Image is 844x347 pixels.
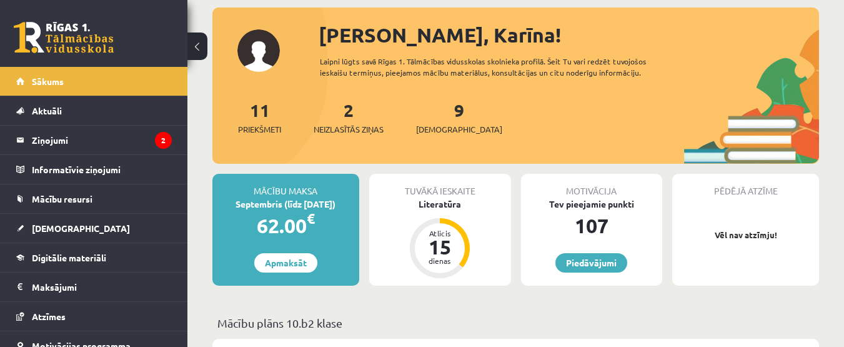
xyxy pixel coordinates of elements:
div: Tev pieejamie punkti [521,198,663,211]
span: Digitālie materiāli [32,252,106,263]
div: Motivācija [521,174,663,198]
a: 9[DEMOGRAPHIC_DATA] [416,99,502,136]
div: 107 [521,211,663,241]
div: Pēdējā atzīme [672,174,819,198]
span: Mācību resursi [32,193,92,204]
legend: Ziņojumi [32,126,172,154]
span: Priekšmeti [238,123,281,136]
div: Mācību maksa [212,174,359,198]
div: dienas [421,257,459,264]
span: Aktuāli [32,105,62,116]
a: Piedāvājumi [555,253,627,273]
span: Neizlasītās ziņas [314,123,384,136]
span: [DEMOGRAPHIC_DATA] [32,223,130,234]
span: [DEMOGRAPHIC_DATA] [416,123,502,136]
span: € [307,209,315,228]
legend: Maksājumi [32,273,172,301]
div: Atlicis [421,229,459,237]
span: Atzīmes [32,311,66,322]
div: Literatūra [369,198,511,211]
a: Sākums [16,67,172,96]
div: 15 [421,237,459,257]
span: Sākums [32,76,64,87]
a: 11Priekšmeti [238,99,281,136]
a: Maksājumi [16,273,172,301]
i: 2 [155,132,172,149]
a: [DEMOGRAPHIC_DATA] [16,214,172,243]
a: Ziņojumi2 [16,126,172,154]
div: Tuvākā ieskaite [369,174,511,198]
div: 62.00 [212,211,359,241]
a: 2Neizlasītās ziņas [314,99,384,136]
a: Rīgas 1. Tālmācības vidusskola [14,22,114,53]
p: Vēl nav atzīmju! [678,229,813,241]
a: Atzīmes [16,302,172,331]
a: Mācību resursi [16,184,172,213]
p: Mācību plāns 10.b2 klase [217,314,814,331]
div: [PERSON_NAME], Karīna! [319,20,819,50]
div: Septembris (līdz [DATE]) [212,198,359,211]
a: Apmaksāt [254,253,317,273]
a: Informatīvie ziņojumi [16,155,172,184]
a: Literatūra Atlicis 15 dienas [369,198,511,280]
div: Laipni lūgts savā Rīgas 1. Tālmācības vidusskolas skolnieka profilā. Šeit Tu vari redzēt tuvojošo... [320,56,684,78]
a: Digitālie materiāli [16,243,172,272]
a: Aktuāli [16,96,172,125]
legend: Informatīvie ziņojumi [32,155,172,184]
